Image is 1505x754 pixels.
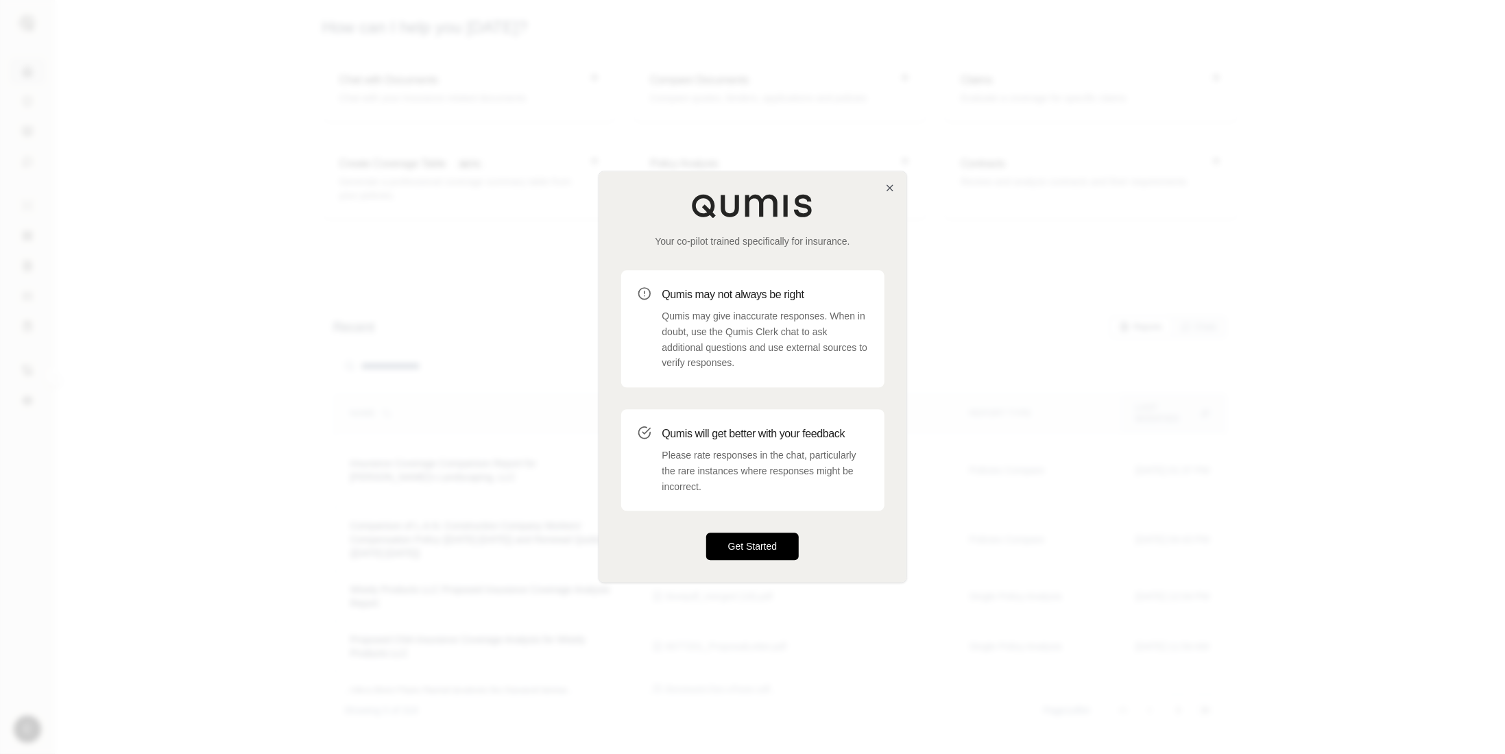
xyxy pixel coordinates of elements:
p: Please rate responses in the chat, particularly the rare instances where responses might be incor... [662,448,868,494]
img: Qumis Logo [691,193,815,218]
p: Qumis may give inaccurate responses. When in doubt, use the Qumis Clerk chat to ask additional qu... [662,308,868,371]
button: Get Started [706,533,799,561]
h3: Qumis will get better with your feedback [662,426,868,442]
h3: Qumis may not always be right [662,287,868,303]
p: Your co-pilot trained specifically for insurance. [621,234,884,248]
